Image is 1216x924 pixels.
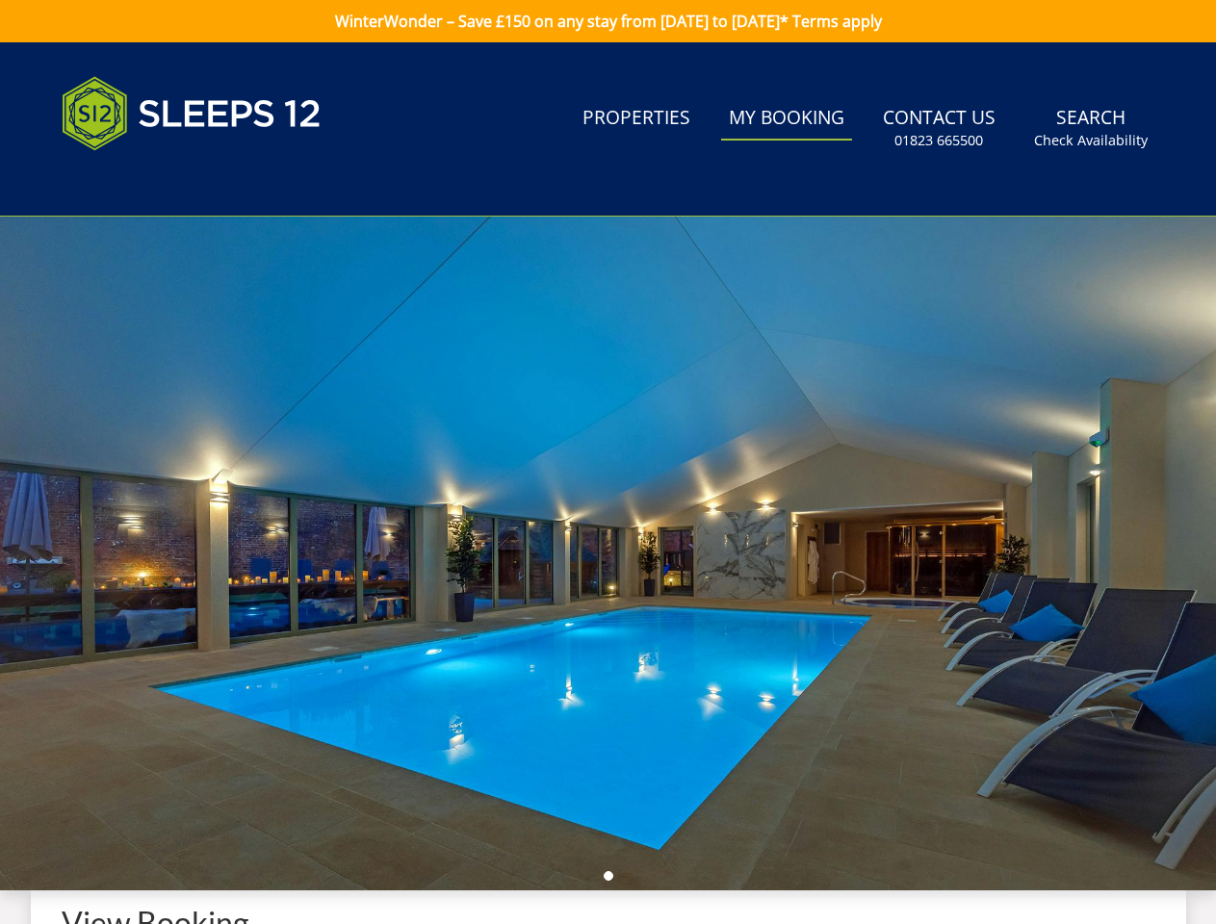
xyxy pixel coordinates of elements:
[1034,131,1148,150] small: Check Availability
[1026,97,1155,160] a: SearchCheck Availability
[721,97,852,141] a: My Booking
[894,131,983,150] small: 01823 665500
[875,97,1003,160] a: Contact Us01823 665500
[52,173,254,190] iframe: Customer reviews powered by Trustpilot
[62,65,322,162] img: Sleeps 12
[575,97,698,141] a: Properties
